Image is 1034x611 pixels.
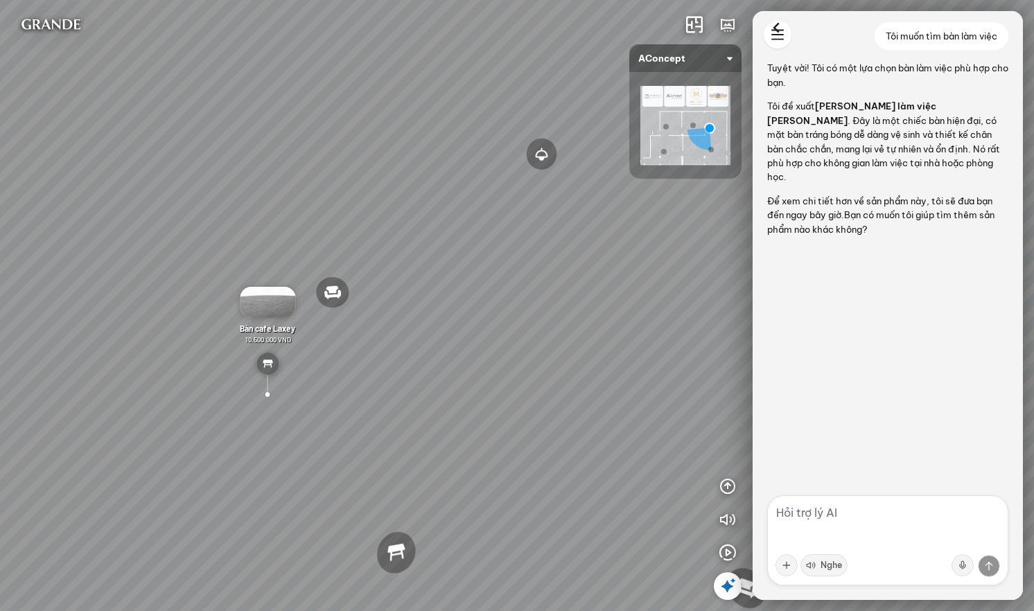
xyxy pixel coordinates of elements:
[767,99,1008,184] p: Tôi đề xuất . Đây là một chiếc bàn hiện đại, có mặt bàn tráng bóng dễ dàng vệ sinh và thiết kế ch...
[767,61,1008,89] p: Tuyệt vời! Tôi có một lựa chọn bàn làm việc phù hợp cho bạn.
[638,44,733,72] span: AConcept
[256,353,279,375] img: table_YREKD739JCN6.svg
[240,324,295,333] span: Bàn cafe Laxey
[800,554,848,576] button: Nghe
[240,287,295,318] img: B_n_cafe_Laxey_4XGWNAEYRY6G.gif
[640,86,730,165] img: AConcept_CTMHTJT2R6E4.png
[767,100,936,125] span: [PERSON_NAME] làm việc [PERSON_NAME]
[886,29,997,43] p: Tôi muốn tìm bàn làm việc
[767,194,1008,236] p: Để xem chi tiết hơn về sản phẩm này, tôi sẽ đưa bạn đến ngay bây giờ.Bạn có muốn tôi giúp tìm thê...
[11,11,91,39] img: logo
[245,335,291,344] span: 10.500.000 VND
